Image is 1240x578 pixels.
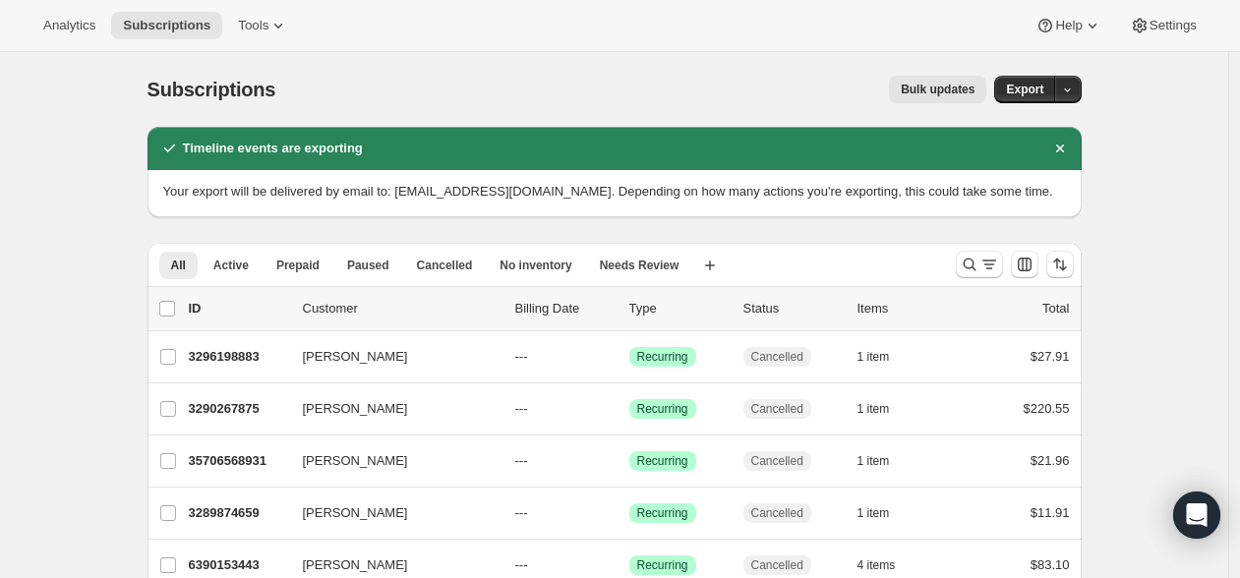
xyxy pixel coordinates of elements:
[515,557,528,572] span: ---
[303,503,408,523] span: [PERSON_NAME]
[417,258,473,273] span: Cancelled
[637,505,688,521] span: Recurring
[183,139,363,158] h2: Timeline events are exporting
[226,12,300,39] button: Tools
[1173,491,1220,539] div: Open Intercom Messenger
[1046,135,1074,162] button: Dismiss notification
[347,258,389,273] span: Paused
[637,349,688,365] span: Recurring
[291,445,488,477] button: [PERSON_NAME]
[276,258,320,273] span: Prepaid
[500,258,571,273] span: No inventory
[148,79,276,100] span: Subscriptions
[1024,401,1070,416] span: $220.55
[303,451,408,471] span: [PERSON_NAME]
[123,18,210,33] span: Subscriptions
[213,258,249,273] span: Active
[189,451,287,471] p: 35706568931
[1118,12,1209,39] button: Settings
[291,393,488,425] button: [PERSON_NAME]
[1024,12,1113,39] button: Help
[637,453,688,469] span: Recurring
[857,343,912,371] button: 1 item
[857,557,896,573] span: 4 items
[1055,18,1082,33] span: Help
[857,505,890,521] span: 1 item
[189,299,1070,318] div: IDCustomerBilling DateTypeStatusItemsTotal
[751,557,803,573] span: Cancelled
[1150,18,1197,33] span: Settings
[189,299,287,318] p: ID
[171,258,186,273] span: All
[238,18,268,33] span: Tools
[1011,251,1038,278] button: Customize table column order and visibility
[515,453,528,468] span: ---
[857,453,890,469] span: 1 item
[1031,349,1070,364] span: $27.91
[515,349,528,364] span: ---
[189,343,1070,371] div: 3296198883[PERSON_NAME]---SuccessRecurringCancelled1 item$27.91
[515,299,614,318] p: Billing Date
[751,453,803,469] span: Cancelled
[189,503,287,523] p: 3289874659
[31,12,107,39] button: Analytics
[43,18,95,33] span: Analytics
[303,399,408,419] span: [PERSON_NAME]
[1031,505,1070,520] span: $11.91
[189,395,1070,423] div: 3290267875[PERSON_NAME]---SuccessRecurringCancelled1 item$220.55
[163,184,1053,199] span: Your export will be delivered by email to: [EMAIL_ADDRESS][DOMAIN_NAME]. Depending on how many ac...
[515,505,528,520] span: ---
[889,76,986,103] button: Bulk updates
[189,499,1070,527] div: 3289874659[PERSON_NAME]---SuccessRecurringCancelled1 item$11.91
[751,401,803,417] span: Cancelled
[994,76,1055,103] button: Export
[743,299,842,318] p: Status
[956,251,1003,278] button: Search and filter results
[857,395,912,423] button: 1 item
[751,505,803,521] span: Cancelled
[189,399,287,419] p: 3290267875
[303,347,408,367] span: [PERSON_NAME]
[291,497,488,529] button: [PERSON_NAME]
[637,401,688,417] span: Recurring
[303,299,500,318] p: Customer
[600,258,679,273] span: Needs Review
[857,401,890,417] span: 1 item
[751,349,803,365] span: Cancelled
[1006,82,1043,97] span: Export
[189,555,287,575] p: 6390153443
[857,299,956,318] div: Items
[111,12,222,39] button: Subscriptions
[291,341,488,373] button: [PERSON_NAME]
[901,82,974,97] span: Bulk updates
[857,447,912,475] button: 1 item
[189,447,1070,475] div: 35706568931[PERSON_NAME]---SuccessRecurringCancelled1 item$21.96
[515,401,528,416] span: ---
[694,252,726,279] button: Create new view
[857,499,912,527] button: 1 item
[1031,557,1070,572] span: $83.10
[857,349,890,365] span: 1 item
[1031,453,1070,468] span: $21.96
[303,555,408,575] span: [PERSON_NAME]
[629,299,728,318] div: Type
[1046,251,1074,278] button: Sort the results
[637,557,688,573] span: Recurring
[189,347,287,367] p: 3296198883
[1042,299,1069,318] p: Total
